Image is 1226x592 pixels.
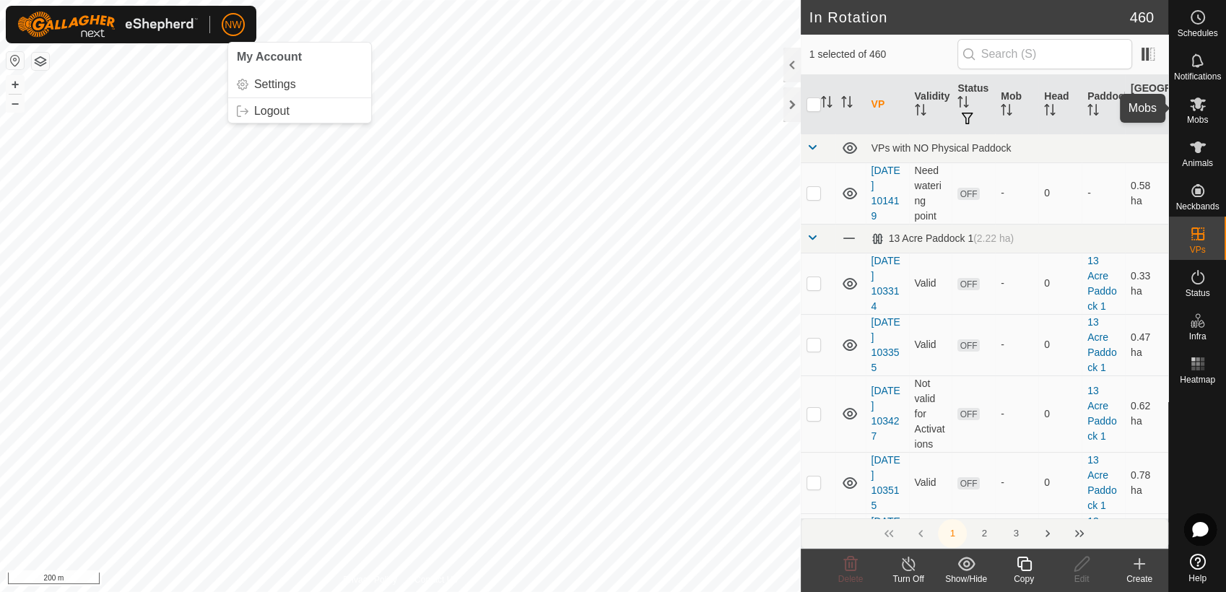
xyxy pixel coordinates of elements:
a: 13 Acre Paddock 1 [1087,385,1116,442]
p-sorticon: Activate to sort [1131,113,1142,125]
th: [GEOGRAPHIC_DATA] Area [1125,75,1168,134]
td: 0 [1038,162,1082,224]
span: OFF [957,477,979,489]
button: + [6,76,24,93]
button: 1 [938,519,967,548]
td: 0.78 ha [1125,452,1168,513]
button: Reset Map [6,52,24,69]
span: 1 selected of 460 [809,47,957,62]
td: 0.47 ha [1125,314,1168,375]
p-sorticon: Activate to sort [841,98,853,110]
span: (2.22 ha) [973,232,1014,244]
div: 13 Acre Paddock 1 [871,232,1014,245]
span: Animals [1182,159,1213,167]
span: Delete [838,574,864,584]
td: 0 [1038,452,1082,513]
div: - [1001,406,1032,422]
button: 2 [970,519,999,548]
p-sorticon: Activate to sort [821,98,832,110]
div: - [1001,475,1032,490]
span: Infra [1188,332,1206,341]
button: Next Page [1033,519,1062,548]
td: Need watering point [909,162,952,224]
p-sorticon: Activate to sort [1001,106,1012,118]
th: Validity [909,75,952,134]
span: Status [1185,289,1209,297]
div: VPs with NO Physical Paddock [871,142,1162,154]
button: – [6,95,24,112]
td: Valid [909,314,952,375]
div: - [1001,186,1032,201]
a: Help [1169,548,1226,588]
td: 0 [1038,513,1082,575]
span: Mobs [1187,116,1208,124]
span: OFF [957,339,979,352]
a: 13 Acre Paddock 1 [1087,255,1116,312]
th: Mob [995,75,1038,134]
a: 13 Acre Paddock 1 [1087,316,1116,373]
a: [DATE] 103427 [871,385,900,442]
td: - [1082,162,1125,224]
span: VPs [1189,245,1205,254]
div: Turn Off [879,573,937,586]
a: [DATE] 103515 [871,454,900,511]
td: Valid [909,452,952,513]
td: Not valid for Activations [909,375,952,452]
a: [DATE] 101419 [871,165,900,222]
div: Edit [1053,573,1110,586]
a: [DATE] 103314 [871,255,900,312]
a: [DATE] 170542 [871,515,900,573]
td: 0 [1038,375,1082,452]
span: Neckbands [1175,202,1219,211]
span: Heatmap [1180,375,1215,384]
th: VP [866,75,909,134]
span: Schedules [1177,29,1217,38]
div: Copy [995,573,1053,586]
span: NW [225,17,241,32]
td: 0.58 ha [1125,162,1168,224]
a: Contact Us [414,573,457,586]
td: Valid [909,513,952,575]
span: OFF [957,408,979,420]
td: 1 ha [1125,513,1168,575]
span: OFF [957,278,979,290]
span: Notifications [1174,72,1221,81]
a: 13 Acre Paddock 1 [1087,515,1116,573]
th: Head [1038,75,1082,134]
td: Valid [909,253,952,314]
h2: In Rotation [809,9,1130,26]
span: Help [1188,574,1207,583]
td: 0.62 ha [1125,375,1168,452]
div: - [1001,276,1032,291]
td: 0 [1038,253,1082,314]
a: [DATE] 103355 [871,316,900,373]
div: Create [1110,573,1168,586]
td: 0.33 ha [1125,253,1168,314]
td: 0 [1038,314,1082,375]
a: Settings [228,73,371,96]
span: Logout [254,105,290,117]
span: My Account [237,51,302,63]
a: Privacy Policy [343,573,397,586]
th: Status [952,75,995,134]
p-sorticon: Activate to sort [1044,106,1056,118]
p-sorticon: Activate to sort [957,98,969,110]
button: Last Page [1065,519,1094,548]
div: Show/Hide [937,573,995,586]
a: 13 Acre Paddock 1 [1087,454,1116,511]
div: - [1001,337,1032,352]
span: Settings [254,79,296,90]
p-sorticon: Activate to sort [915,106,926,118]
button: Map Layers [32,53,49,70]
span: 460 [1130,6,1154,28]
a: Logout [228,100,371,123]
input: Search (S) [957,39,1132,69]
p-sorticon: Activate to sort [1087,106,1099,118]
th: Paddock [1082,75,1125,134]
span: OFF [957,188,979,200]
img: Gallagher Logo [17,12,198,38]
button: 3 [1001,519,1030,548]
